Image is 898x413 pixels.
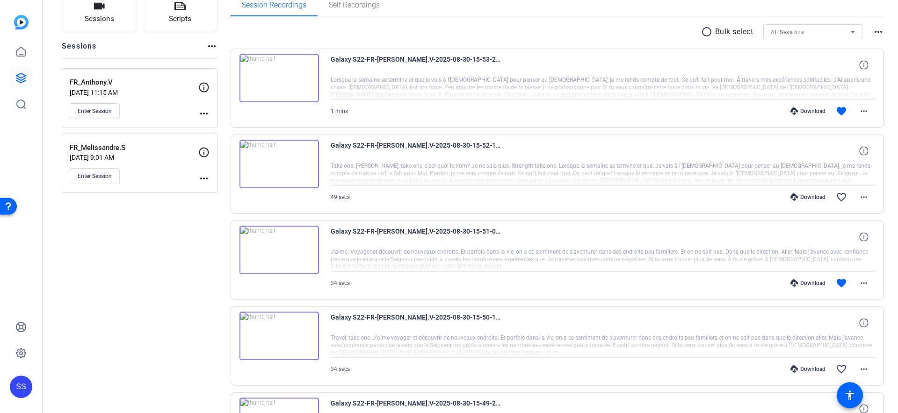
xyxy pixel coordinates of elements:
[786,193,830,201] div: Download
[239,140,319,188] img: thumb-nail
[701,26,715,37] mat-icon: radio_button_unchecked
[331,280,350,286] span: 34 secs
[78,172,112,180] span: Enter Session
[858,192,869,203] mat-icon: more_horiz
[786,365,830,373] div: Download
[70,154,198,161] p: [DATE] 9:01 AM
[331,312,504,334] span: Galaxy S22-FR-[PERSON_NAME].V-2025-08-30-15-50-18-650-0
[239,226,319,274] img: thumb-nail
[62,41,97,58] h2: Sessions
[198,173,210,184] mat-icon: more_horiz
[331,54,504,76] span: Galaxy S22-FR-[PERSON_NAME].V-2025-08-30-15-53-24-785-0
[858,363,869,375] mat-icon: more_horiz
[239,54,319,102] img: thumb-nail
[198,108,210,119] mat-icon: more_horiz
[70,103,120,119] button: Enter Session
[715,26,753,37] p: Bulk select
[70,142,198,153] p: FR_Melissandre.S
[331,194,350,200] span: 49 secs
[331,108,348,114] span: 1 mins
[70,89,198,96] p: [DATE] 11:15 AM
[70,168,120,184] button: Enter Session
[786,279,830,287] div: Download
[242,1,306,9] span: Session Recordings
[169,14,191,24] span: Scripts
[836,278,847,289] mat-icon: favorite
[873,26,884,37] mat-icon: more_horiz
[14,15,29,29] img: blue-gradient.svg
[331,226,504,248] span: Galaxy S22-FR-[PERSON_NAME].V-2025-08-30-15-51-06-668-0
[836,106,847,117] mat-icon: favorite
[844,390,855,401] mat-icon: accessibility
[10,376,32,398] div: SS
[786,107,830,115] div: Download
[331,140,504,162] span: Galaxy S22-FR-[PERSON_NAME].V-2025-08-30-15-52-15-903-0
[70,77,198,88] p: FR_Anthony.V
[206,41,217,52] mat-icon: more_horiz
[836,192,847,203] mat-icon: favorite_border
[858,106,869,117] mat-icon: more_horiz
[78,107,112,115] span: Enter Session
[85,14,114,24] span: Sessions
[858,278,869,289] mat-icon: more_horiz
[331,366,350,372] span: 34 secs
[771,29,804,36] span: All Sessions
[836,363,847,375] mat-icon: favorite_border
[329,1,380,9] span: Self Recordings
[239,312,319,360] img: thumb-nail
